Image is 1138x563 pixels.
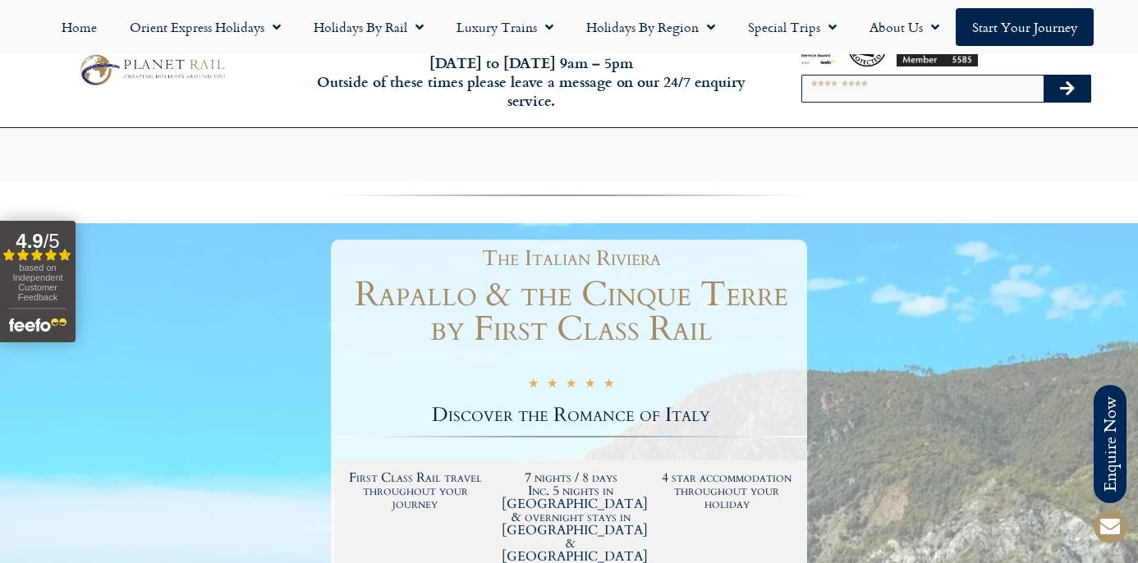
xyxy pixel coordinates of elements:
[502,471,641,563] h2: 7 nights / 8 days Inc. 5 nights in [GEOGRAPHIC_DATA] & overnight stays in [GEOGRAPHIC_DATA] & [GE...
[853,8,956,46] a: About Us
[1044,76,1091,102] button: Search
[113,8,297,46] a: Orient Express Holidays
[657,471,796,510] h2: 4 star accommodation throughout your holiday
[566,376,576,395] i: ★
[528,373,614,395] div: 5/5
[547,376,558,395] i: ★
[585,376,595,395] i: ★
[570,8,732,46] a: Holidays by Region
[335,405,807,425] h2: Discover the Romance of Italy
[440,8,570,46] a: Luxury Trains
[297,8,440,46] a: Holidays by Rail
[603,376,614,395] i: ★
[45,8,113,46] a: Home
[308,53,755,111] h6: [DATE] to [DATE] 9am – 5pm Outside of these times please leave a message on our 24/7 enquiry serv...
[343,248,799,269] h1: The Italian Riviera
[346,471,485,510] h2: First Class Rail travel throughout your journey
[732,8,853,46] a: Special Trips
[956,8,1094,46] a: Start your Journey
[528,376,539,395] i: ★
[74,51,229,89] img: Planet Rail Train Holidays Logo
[335,277,807,346] h1: Rapallo & the Cinque Terre by First Class Rail
[8,8,1130,46] nav: Menu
